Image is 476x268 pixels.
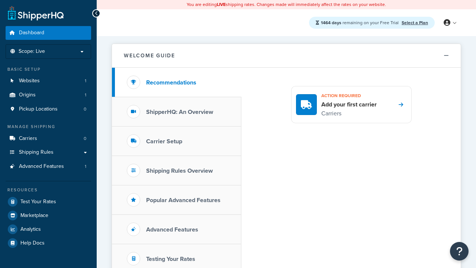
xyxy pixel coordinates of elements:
[450,242,469,261] button: Open Resource Center
[6,102,91,116] a: Pickup Locations0
[321,109,377,118] p: Carriers
[146,197,221,204] h3: Popular Advanced Features
[85,78,86,84] span: 1
[6,223,91,236] a: Analytics
[146,79,196,86] h3: Recommendations
[321,91,377,100] h3: Action required
[6,187,91,193] div: Resources
[19,48,45,55] span: Scope: Live
[124,53,175,58] h2: Welcome Guide
[321,100,377,109] h4: Add your first carrier
[19,149,54,156] span: Shipping Rules
[321,19,341,26] strong: 1464 days
[6,26,91,40] a: Dashboard
[112,44,461,68] button: Welcome Guide
[19,135,37,142] span: Carriers
[20,240,45,246] span: Help Docs
[19,163,64,170] span: Advanced Features
[20,213,48,219] span: Marketplace
[146,167,213,174] h3: Shipping Rules Overview
[84,106,86,112] span: 0
[321,19,400,26] span: remaining on your Free Trial
[6,74,91,88] a: Websites1
[6,102,91,116] li: Pickup Locations
[20,226,41,233] span: Analytics
[6,132,91,146] li: Carriers
[6,160,91,173] a: Advanced Features1
[6,74,91,88] li: Websites
[6,88,91,102] a: Origins1
[6,236,91,250] a: Help Docs
[19,78,40,84] span: Websites
[6,66,91,73] div: Basic Setup
[6,146,91,159] a: Shipping Rules
[19,92,36,98] span: Origins
[85,92,86,98] span: 1
[217,1,226,8] b: LIVE
[146,226,198,233] h3: Advanced Features
[146,138,182,145] h3: Carrier Setup
[84,135,86,142] span: 0
[402,19,428,26] a: Select a Plan
[6,160,91,173] li: Advanced Features
[19,106,58,112] span: Pickup Locations
[20,199,56,205] span: Test Your Rates
[6,209,91,222] a: Marketplace
[6,195,91,208] a: Test Your Rates
[6,132,91,146] a: Carriers0
[6,124,91,130] div: Manage Shipping
[146,256,195,262] h3: Testing Your Rates
[146,109,213,115] h3: ShipperHQ: An Overview
[85,163,86,170] span: 1
[6,88,91,102] li: Origins
[19,30,44,36] span: Dashboard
